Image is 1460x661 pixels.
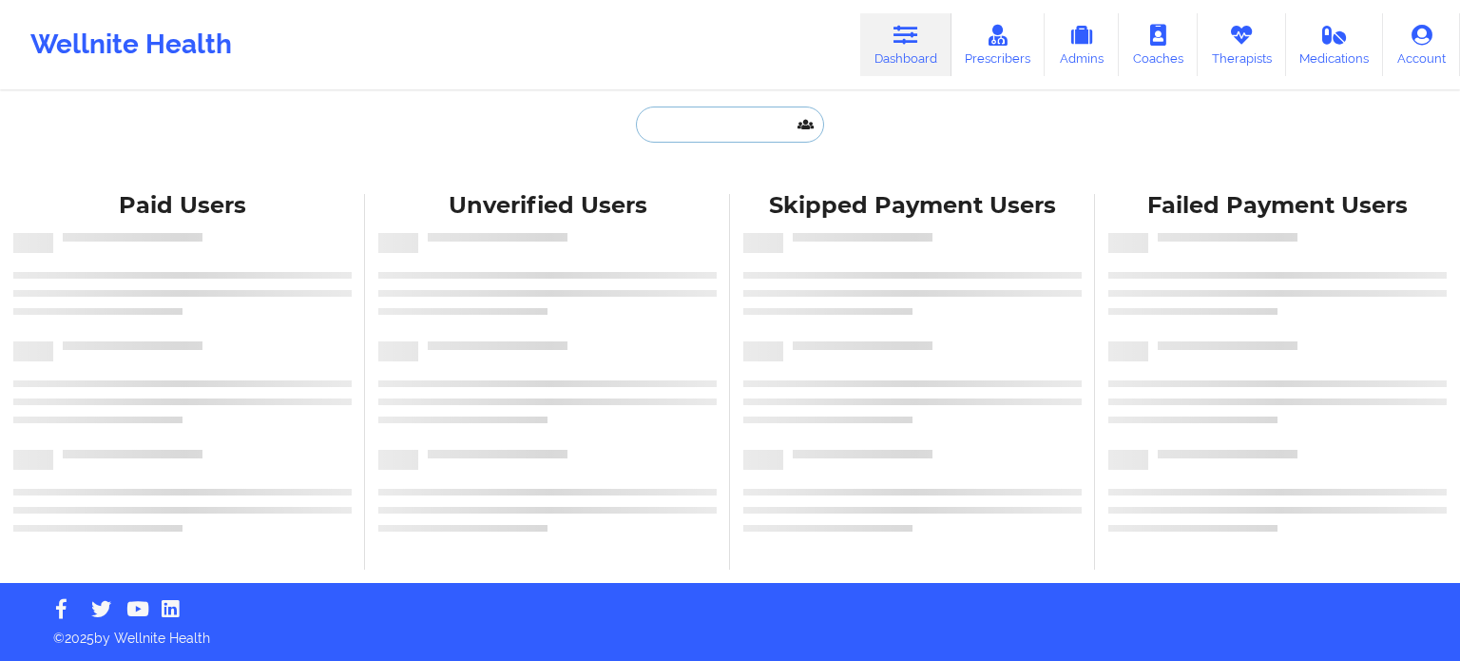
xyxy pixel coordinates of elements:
[1383,13,1460,76] a: Account
[1045,13,1119,76] a: Admins
[1286,13,1384,76] a: Medications
[378,191,717,221] div: Unverified Users
[951,13,1046,76] a: Prescribers
[1119,13,1198,76] a: Coaches
[1198,13,1286,76] a: Therapists
[13,191,352,221] div: Paid Users
[1108,191,1447,221] div: Failed Payment Users
[743,191,1082,221] div: Skipped Payment Users
[860,13,951,76] a: Dashboard
[40,615,1420,648] p: © 2025 by Wellnite Health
